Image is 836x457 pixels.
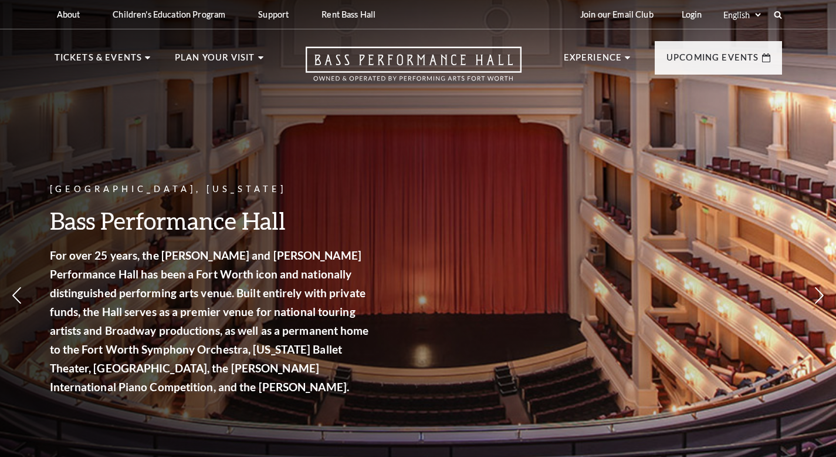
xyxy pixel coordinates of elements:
[55,51,143,72] p: Tickets & Events
[258,9,289,19] p: Support
[321,9,375,19] p: Rent Bass Hall
[666,51,759,72] p: Upcoming Events
[721,9,763,21] select: Select:
[50,248,369,394] strong: For over 25 years, the [PERSON_NAME] and [PERSON_NAME] Performance Hall has been a Fort Worth ico...
[113,9,225,19] p: Children's Education Program
[50,182,373,197] p: [GEOGRAPHIC_DATA], [US_STATE]
[50,206,373,236] h3: Bass Performance Hall
[175,51,255,72] p: Plan Your Visit
[564,51,622,72] p: Experience
[57,9,80,19] p: About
